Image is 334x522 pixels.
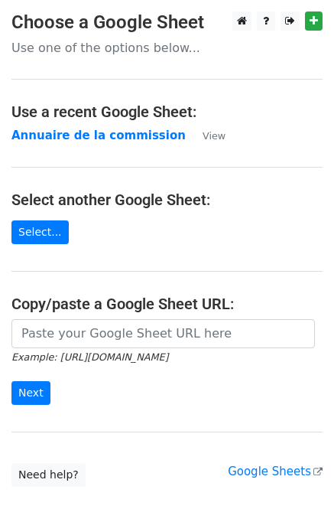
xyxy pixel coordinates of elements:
h4: Select another Google Sheet: [11,191,323,209]
a: Annuaire de la commission [11,129,186,142]
h4: Use a recent Google Sheet: [11,103,323,121]
a: Need help? [11,463,86,487]
small: View [203,130,225,142]
h3: Choose a Google Sheet [11,11,323,34]
a: Select... [11,220,69,244]
a: View [187,129,225,142]
input: Next [11,381,50,405]
small: Example: [URL][DOMAIN_NAME] [11,351,168,363]
a: Google Sheets [228,465,323,478]
p: Use one of the options below... [11,40,323,56]
h4: Copy/paste a Google Sheet URL: [11,295,323,313]
input: Paste your Google Sheet URL here [11,319,315,348]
